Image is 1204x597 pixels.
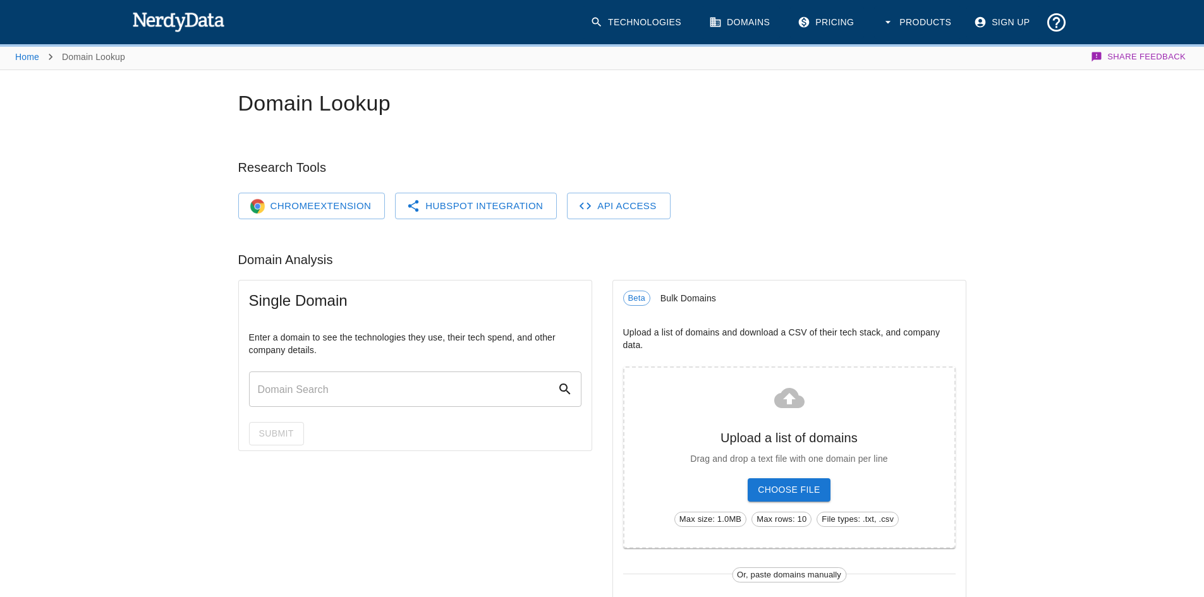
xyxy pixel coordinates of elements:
[748,478,830,502] span: Choose File
[249,371,557,407] input: Domain Search
[249,291,581,311] span: Single Domain
[132,9,225,34] img: NerdyData.com
[817,513,898,526] span: File types: .txt, .csv
[790,6,864,39] a: Pricing
[640,452,939,465] p: Drag and drop a text file with one domain per line
[752,513,811,526] span: Max rows: 10
[1089,44,1189,69] button: Share Feedback
[62,51,125,63] p: Domain Lookup
[640,428,939,448] h6: Upload a list of domains
[15,44,125,69] nav: breadcrumb
[238,157,966,178] h6: Research Tools
[624,292,650,305] span: Beta
[733,569,846,581] span: Or, paste domains manually
[966,6,1040,39] a: Sign Up
[249,331,581,356] p: Enter a domain to see the technologies they use, their tech spend, and other company details.
[238,90,966,117] h1: Domain Lookup
[250,198,265,214] img: Chrome Logo
[660,292,956,305] span: Bulk Domains
[15,52,39,62] a: Home
[238,193,386,219] a: Chrome LogoChromeExtension
[623,326,956,351] p: Upload a list of domains and download a CSV of their tech stack, and company data.
[238,250,966,270] h6: Domain Analysis
[1040,6,1073,39] button: Support and Documentation
[395,193,557,219] a: HubSpot Integration
[567,193,671,219] a: API Access
[583,6,691,39] a: Technologies
[874,6,961,39] button: Products
[675,513,746,526] span: Max size: 1.0MB
[702,6,780,39] a: Domains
